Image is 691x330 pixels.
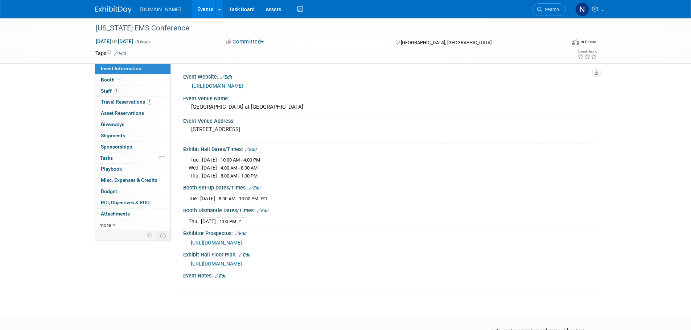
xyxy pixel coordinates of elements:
td: [DATE] [202,164,217,172]
span: 10:00 AM - 4:00 PM [221,157,260,163]
span: (3 days) [135,39,150,44]
div: Exhibit Hall Floor Plan: [183,249,596,259]
span: 4:00 AM - 8:00 AM [221,165,258,171]
pre: [STREET_ADDRESS] [191,126,347,133]
span: ROI, Objectives & ROO [101,200,149,205]
a: [URL][DOMAIN_NAME] [191,240,242,246]
div: Booth Dismantle Dates/Times: [183,205,596,214]
div: In-Person [580,39,597,45]
td: [DATE] [202,156,217,164]
a: Playbook [95,164,170,175]
a: Edit [215,273,227,279]
a: Booth [95,75,170,85]
span: Budget [101,188,117,194]
div: Event Website: [183,71,596,81]
button: Committed [223,38,267,46]
a: Staff1 [95,86,170,97]
div: [US_STATE] EMS Conference [93,22,555,35]
span: Asset Reservations [101,110,144,116]
span: ? [239,219,241,224]
a: Edit [239,252,251,258]
td: Toggle Event Tabs [156,231,170,240]
span: 8:00 AM - 10:00 PM [219,196,258,201]
td: Tue. [189,195,200,202]
div: Event Rating [577,50,597,53]
a: Event Information [95,63,170,74]
span: Playbook [101,166,122,172]
a: [URL][DOMAIN_NAME] [192,83,243,89]
a: [URL][DOMAIN_NAME] [191,261,242,267]
span: Travel Reservations [101,99,152,105]
a: Search [532,3,566,16]
a: Attachments [95,209,170,220]
td: [DATE] [201,217,216,225]
a: Asset Reservations [95,108,170,119]
a: ROI, Objectives & ROO [95,197,170,208]
td: Personalize Event Tab Strip [143,231,156,240]
a: Misc. Expenses & Credits [95,175,170,186]
a: Budget [95,186,170,197]
i: Booth reservation complete [118,78,122,82]
span: Attachments [101,211,130,217]
img: ExhibitDay [95,6,132,13]
span: 1 [147,99,152,105]
a: Edit [220,75,232,80]
span: Tasks [100,155,113,161]
span: [GEOGRAPHIC_DATA], [GEOGRAPHIC_DATA] [401,40,491,45]
a: Edit [245,147,257,152]
td: [DATE] [202,172,217,179]
div: Exhibitor Prospectus: [183,228,596,237]
span: [DOMAIN_NAME] [140,7,181,12]
span: 1 [114,88,119,93]
div: Event Venue Name: [183,93,596,102]
a: Sponsorships [95,142,170,153]
span: Sponsorships [101,144,132,150]
a: Edit [257,208,269,213]
div: Booth Set-up Dates/Times: [183,182,596,192]
td: Tue. [189,156,202,164]
div: Event Venue Address: [183,116,596,125]
span: more [99,222,111,228]
a: Giveaways [95,119,170,130]
a: Edit [235,231,247,236]
td: Thu. [189,217,201,225]
span: [DATE] [DATE] [95,38,133,45]
span: 1:00 PM - [219,219,241,224]
td: Tags [95,50,126,57]
span: Misc. Expenses & Credits [101,177,157,183]
td: Thu. [189,172,202,179]
a: Tasks [95,153,170,164]
span: EST [261,197,268,201]
span: 8:00 AM - 1:00 PM [221,173,258,179]
a: Edit [114,51,126,56]
span: Staff [101,88,119,94]
span: Giveaways [101,121,124,127]
a: Travel Reservations1 [95,97,170,108]
a: Shipments [95,130,170,141]
td: Wed. [189,164,202,172]
img: Nicholas Fischer [575,3,589,16]
a: more [95,220,170,231]
img: Format-Inperson.png [572,39,579,45]
div: Exhibit Hall Dates/Times: [183,144,596,153]
div: [GEOGRAPHIC_DATA] at [GEOGRAPHIC_DATA] [189,101,591,113]
span: Search [542,7,559,12]
div: Event Notes: [183,270,596,280]
span: to [111,38,118,44]
span: Shipments [101,133,125,138]
a: Edit [249,185,261,191]
td: [DATE] [200,195,215,202]
div: Event Format [523,38,598,49]
span: Booth [101,77,123,83]
span: Event Information [101,66,141,71]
